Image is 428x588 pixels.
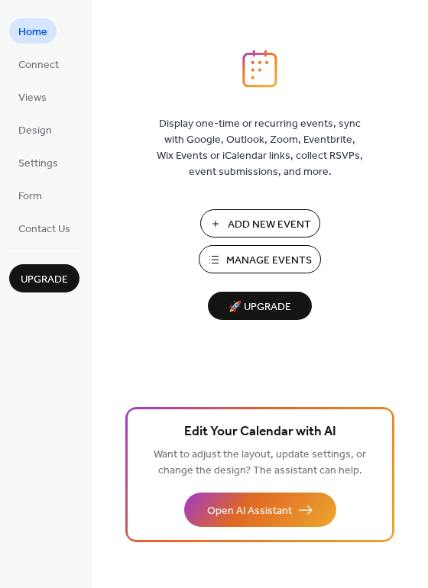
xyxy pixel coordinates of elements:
[157,116,363,180] span: Display one-time or recurring events, sync with Google, Outlook, Zoom, Eventbrite, Wix Events or ...
[18,156,58,172] span: Settings
[226,253,312,269] span: Manage Events
[9,264,79,292] button: Upgrade
[154,444,366,481] span: Want to adjust the layout, update settings, or change the design? The assistant can help.
[18,57,59,73] span: Connect
[18,221,70,237] span: Contact Us
[18,123,52,139] span: Design
[9,117,61,142] a: Design
[242,50,277,88] img: logo_icon.svg
[9,51,68,76] a: Connect
[18,24,47,40] span: Home
[18,189,42,205] span: Form
[208,292,312,320] button: 🚀 Upgrade
[200,209,320,237] button: Add New Event
[217,297,303,318] span: 🚀 Upgrade
[228,217,311,233] span: Add New Event
[9,183,51,208] a: Form
[207,503,292,519] span: Open AI Assistant
[21,272,68,288] span: Upgrade
[9,18,57,44] a: Home
[199,245,321,273] button: Manage Events
[9,84,56,109] a: Views
[18,90,47,106] span: Views
[184,493,336,527] button: Open AI Assistant
[9,215,79,241] a: Contact Us
[9,150,67,175] a: Settings
[184,422,336,443] span: Edit Your Calendar with AI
